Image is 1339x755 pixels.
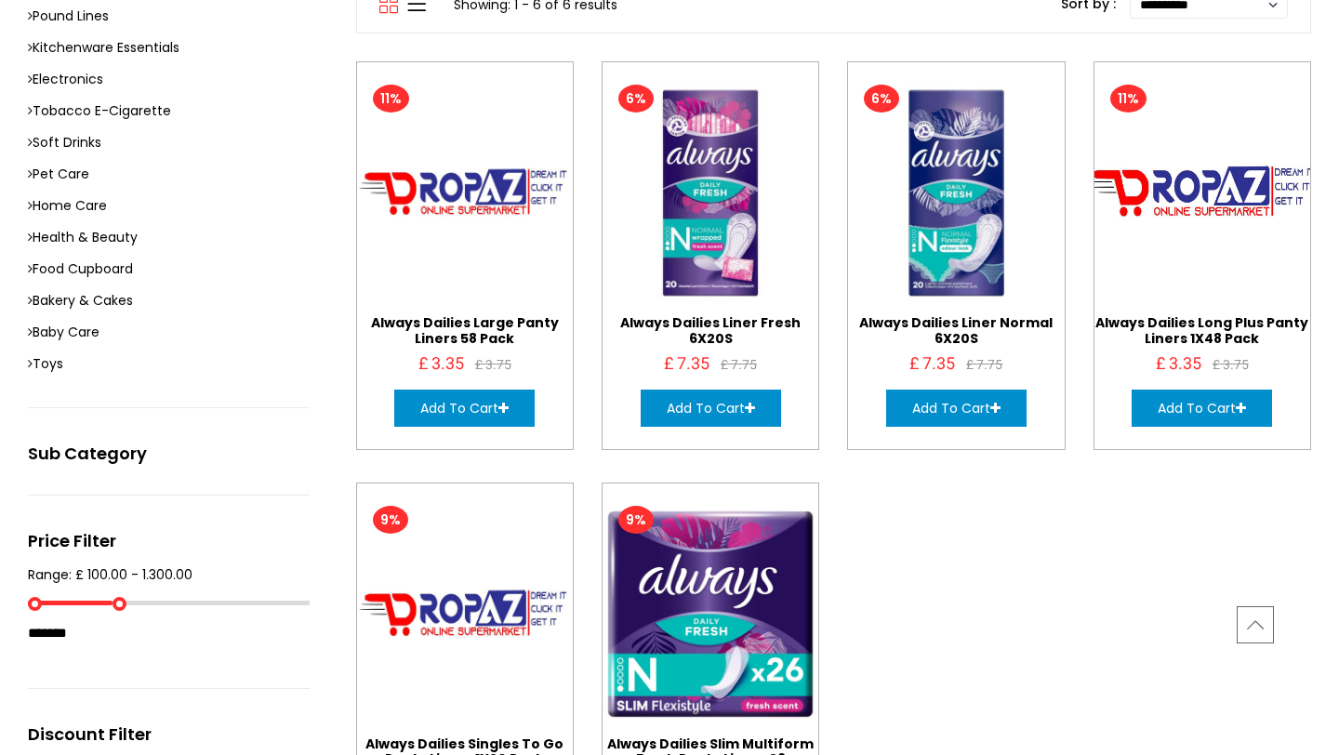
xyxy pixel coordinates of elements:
a: Kitchenware Essentials [28,36,310,59]
span: Range: £ 100.00 - 1.300.00 [28,563,310,586]
span: £ 3.75 [1213,354,1249,377]
span: £ 3.35 [1156,353,1201,376]
span: 11% [1110,85,1147,113]
span: £ 7.35 [664,353,709,376]
a: Bakery & Cakes [28,289,310,311]
h4: Discount Filter [28,726,310,743]
img: Always_Dailies_Slim_Multiform_Fresh_Panty_Liners_26_.jpeg [603,506,818,722]
a: Soft Drinks [28,131,310,153]
a: Electronics [28,68,310,90]
button: Add To Cart [394,390,535,427]
a: Always Dailies Liner Fresh 6X20S [620,313,801,348]
a: Always Dailies Large Panty Liners 58 Pack [371,313,559,348]
span: 11% [373,85,409,113]
img: Always_Dailies_Liner_Normal_6x20s_Case_of_6.jpeg [848,85,1064,300]
button: Add To Cart [641,390,781,427]
span: 6% [618,85,654,113]
a: Toys [28,352,310,375]
span: £ 7.75 [966,354,1002,377]
img: Always_Dailies_Liner_Fresh_6x20s_Case_of_6.jpeg [603,85,818,300]
a: Health & Beauty [28,226,310,248]
img: No Image [1083,74,1321,312]
h4: Sub Category [28,445,310,462]
a: Always Dailies Liner Normal 6X20S [859,313,1053,348]
span: £ 7.75 [721,354,757,377]
a: Pet Care [28,163,310,185]
img: No Image [357,506,573,722]
a: Food Cupboard [28,258,310,280]
img: No Image [357,85,573,300]
span: £ 3.35 [418,353,464,376]
button: Add To Cart [1132,390,1272,427]
a: Always Dailies Long Plus Panty Liners 1X48 Pack [1095,313,1308,348]
span: 9% [373,506,408,534]
span: £ 7.35 [909,353,955,376]
a: Baby Care [28,321,310,343]
button: Add To Cart [886,390,1027,427]
a: Tobacco E-Cigarette [28,99,310,122]
a: Home Care [28,194,310,217]
h4: Price Filter [28,533,310,550]
span: 6% [864,85,899,113]
span: £ 3.75 [475,354,511,377]
span: 9% [618,506,654,534]
a: Pound Lines [28,5,310,27]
